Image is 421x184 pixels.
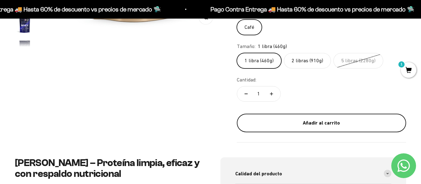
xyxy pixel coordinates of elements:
[263,86,280,101] button: Aumentar cantidad
[237,86,255,101] button: Reducir cantidad
[15,157,201,179] h2: [PERSON_NAME] – Proteína limpia, eficaz y con respaldo nutricional
[249,119,394,127] div: Añadir al carrito
[207,4,411,14] p: Pago Contra Entrega 🚚 Hasta 60% de descuento vs precios de mercado 🛸
[237,114,406,132] button: Añadir al carrito
[398,61,405,68] mark: 1
[258,42,287,50] span: 1 libra (460g)
[15,39,35,59] img: Proteína Whey
[235,164,391,184] summary: Calidad del producto
[235,170,282,178] span: Calidad del producto
[401,67,416,74] a: 1
[15,39,35,61] button: Ir al artículo 19
[237,42,255,50] legend: Tamaño:
[237,76,256,84] label: Cantidad:
[15,14,35,36] button: Ir al artículo 18
[15,14,35,34] img: Proteína Whey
